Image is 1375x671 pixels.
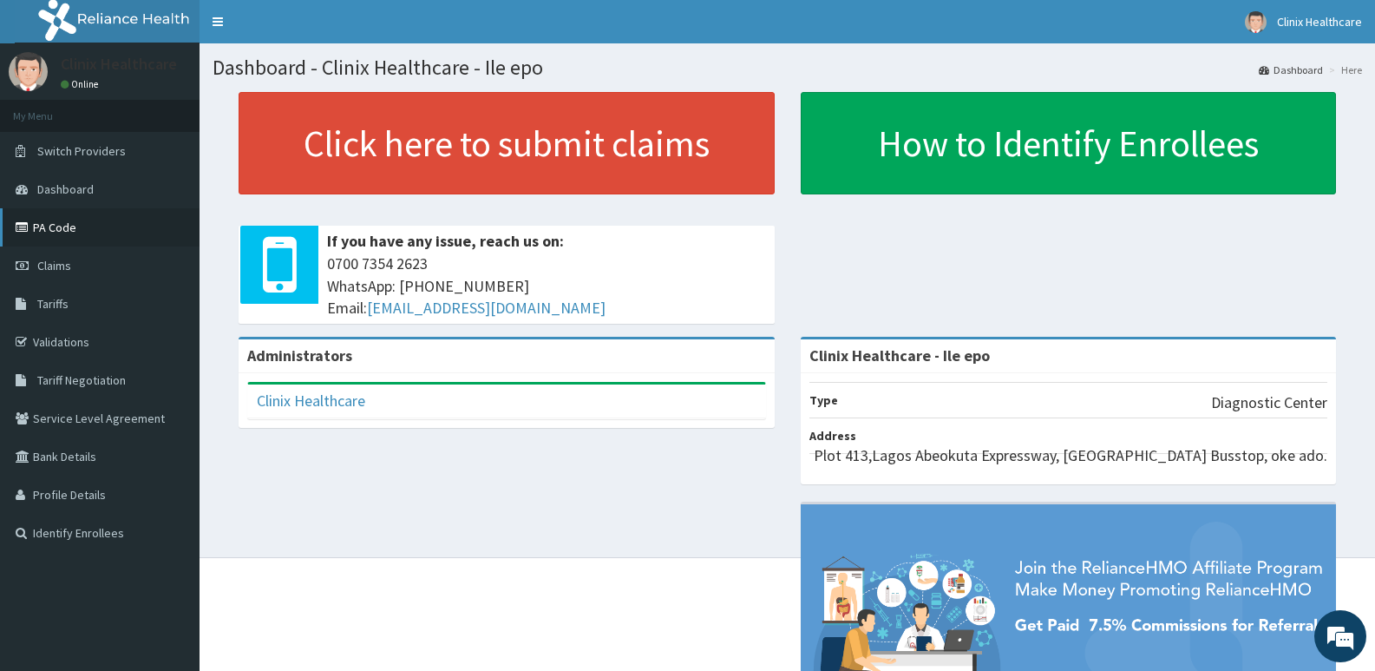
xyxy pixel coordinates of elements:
h1: Dashboard - Clinix Healthcare - Ile epo [213,56,1362,79]
b: Type [809,392,838,408]
a: How to Identify Enrollees [801,92,1337,194]
a: [EMAIL_ADDRESS][DOMAIN_NAME] [367,298,606,318]
strong: Clinix Healthcare - Ile epo [809,345,990,365]
li: Here [1325,62,1362,77]
a: Dashboard [1259,62,1323,77]
img: User Image [9,52,48,91]
textarea: Type your message and hit 'Enter' [9,474,331,535]
a: Online [61,78,102,90]
img: d_794563401_company_1708531726252_794563401 [32,87,70,130]
b: Address [809,428,856,444]
a: Clinix Healthcare [257,391,365,411]
img: User Image [1245,11,1267,33]
b: If you have any issue, reach us on: [327,231,564,251]
div: Chat with us now [90,97,291,120]
span: Tariffs [37,296,69,312]
span: Clinix Healthcare [1277,14,1362,30]
p: Diagnostic Center [1211,391,1327,414]
p: Clinix Healthcare [61,56,177,72]
span: Dashboard [37,181,94,197]
span: Claims [37,258,71,273]
div: Minimize live chat window [285,9,326,50]
span: Switch Providers [37,143,126,159]
b: Administrators [247,345,352,365]
span: We're online! [101,219,239,394]
p: Plot 413,Lagos Abeokuta Expressway, [GEOGRAPHIC_DATA] Busstop, oke ado. [814,444,1327,467]
a: Click here to submit claims [239,92,775,194]
span: 0700 7354 2623 WhatsApp: [PHONE_NUMBER] Email: [327,253,766,319]
span: Tariff Negotiation [37,372,126,388]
